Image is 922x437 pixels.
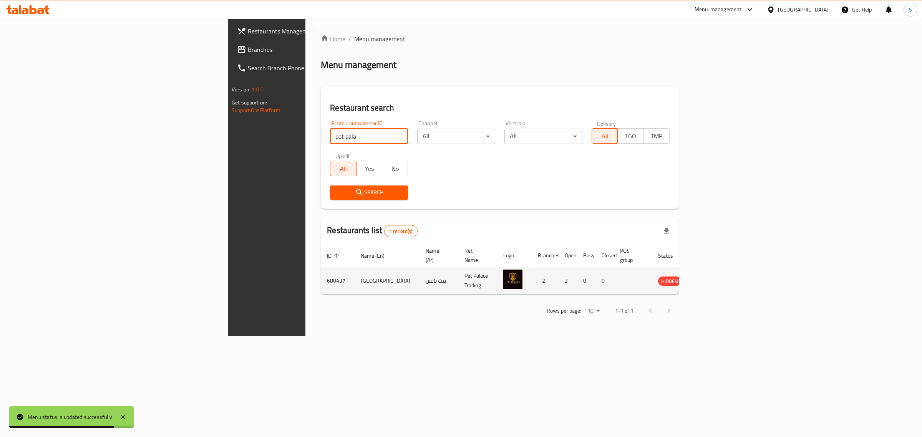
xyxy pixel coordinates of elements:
span: No [385,163,405,174]
span: All [595,131,615,142]
span: TMP [647,131,667,142]
h2: Restaurant search [330,102,670,114]
span: TGO [621,131,640,142]
span: Search Branch Phone [248,63,376,73]
button: TGO [617,128,643,144]
span: S [909,5,912,14]
button: Yes [356,161,382,176]
td: Pet Palace Trading [458,267,497,295]
th: Closed [595,244,614,267]
div: Menu status is updated successfully [28,413,112,421]
label: Upsell [335,153,350,159]
button: No [382,161,408,176]
th: Open [559,244,577,267]
td: بيت بالس [420,267,458,295]
span: Name (En) [361,251,395,260]
button: Search [330,185,408,200]
a: Search Branch Phone [231,59,382,77]
span: Status [658,251,683,260]
td: [GEOGRAPHIC_DATA] [355,267,420,295]
div: Menu-management [695,5,742,14]
button: All [592,128,618,144]
td: 2 [532,267,559,295]
td: 0 [595,267,614,295]
a: Restaurants Management [231,22,382,40]
table: enhanced table [321,244,719,295]
button: TMP [643,128,670,144]
nav: breadcrumb [321,34,679,43]
span: Ref. Name [464,246,488,265]
div: [GEOGRAPHIC_DATA] [778,5,829,14]
div: Rows per page: [584,305,603,317]
span: Get support on: [232,98,267,108]
p: 1-1 of 1 [615,306,633,316]
p: Rows per page: [547,306,581,316]
span: ID [327,251,342,260]
th: Logo [497,244,532,267]
a: Support.OpsPlatform [232,105,280,115]
h2: Restaurants list [327,225,417,237]
span: Restaurants Management [248,26,376,36]
span: Version: [232,84,250,94]
td: 2 [559,267,577,295]
div: All [417,129,495,144]
span: Yes [360,163,379,174]
td: 0 [577,267,595,295]
span: Search [336,188,402,197]
button: All [330,161,356,176]
th: Busy [577,244,595,267]
div: Total records count [384,225,418,237]
label: Delivery [597,121,616,126]
div: Export file [657,222,676,240]
span: HIDDEN [658,277,681,286]
span: 1 record(s) [385,228,417,235]
div: All [504,129,582,144]
span: All [333,163,353,174]
span: 1.0.0 [252,84,264,94]
span: Branches [248,45,376,54]
a: Branches [231,40,382,59]
input: Search for restaurant name or ID.. [330,129,408,144]
th: Branches [532,244,559,267]
span: POS group [620,246,643,265]
img: Pet Palace [503,270,522,289]
span: Name (Ar) [426,246,449,265]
